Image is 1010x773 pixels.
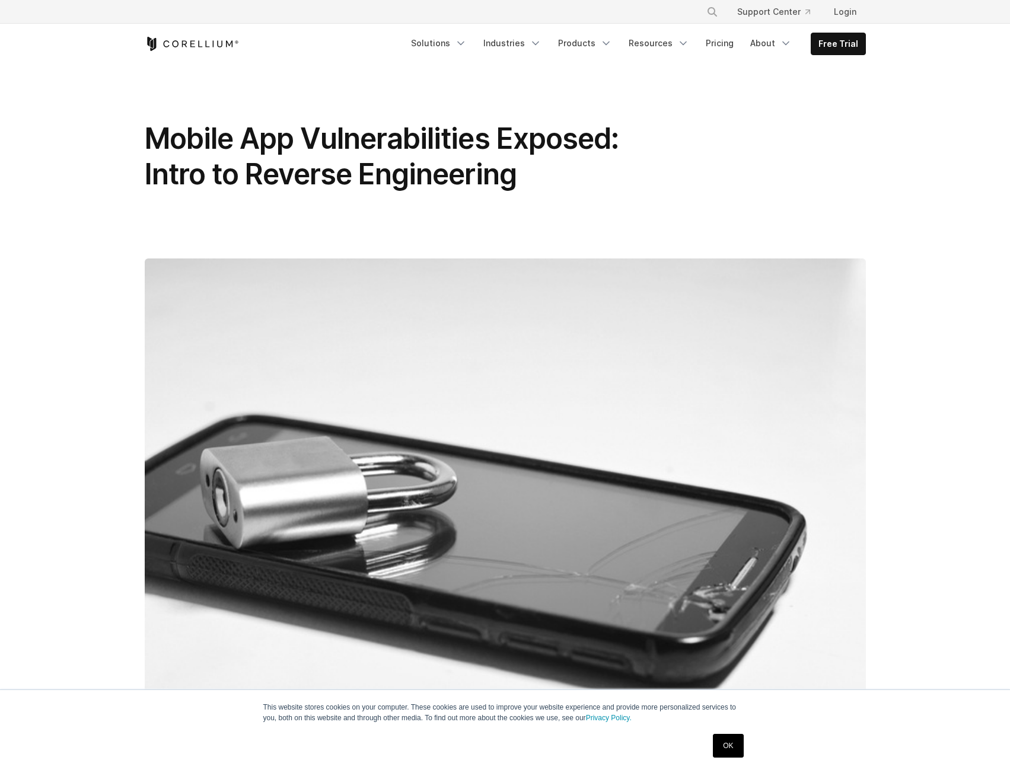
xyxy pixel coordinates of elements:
button: Search [702,1,723,23]
p: This website stores cookies on your computer. These cookies are used to improve your website expe... [263,702,747,723]
div: Navigation Menu [404,33,866,55]
a: Privacy Policy. [586,714,632,722]
div: Navigation Menu [692,1,866,23]
a: OK [713,734,743,758]
a: Support Center [728,1,820,23]
a: Solutions [404,33,474,54]
a: Login [824,1,866,23]
a: Free Trial [811,33,865,55]
a: Products [551,33,619,54]
img: Mobile App Vulnerabilities Exposed: Intro to Reverse Engineering [145,258,866,746]
a: Resources [622,33,696,54]
a: Industries [476,33,549,54]
a: Corellium Home [145,37,239,51]
span: Mobile App Vulnerabilities Exposed: Intro to Reverse Engineering [145,121,619,191]
a: About [743,33,799,54]
a: Pricing [699,33,741,54]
